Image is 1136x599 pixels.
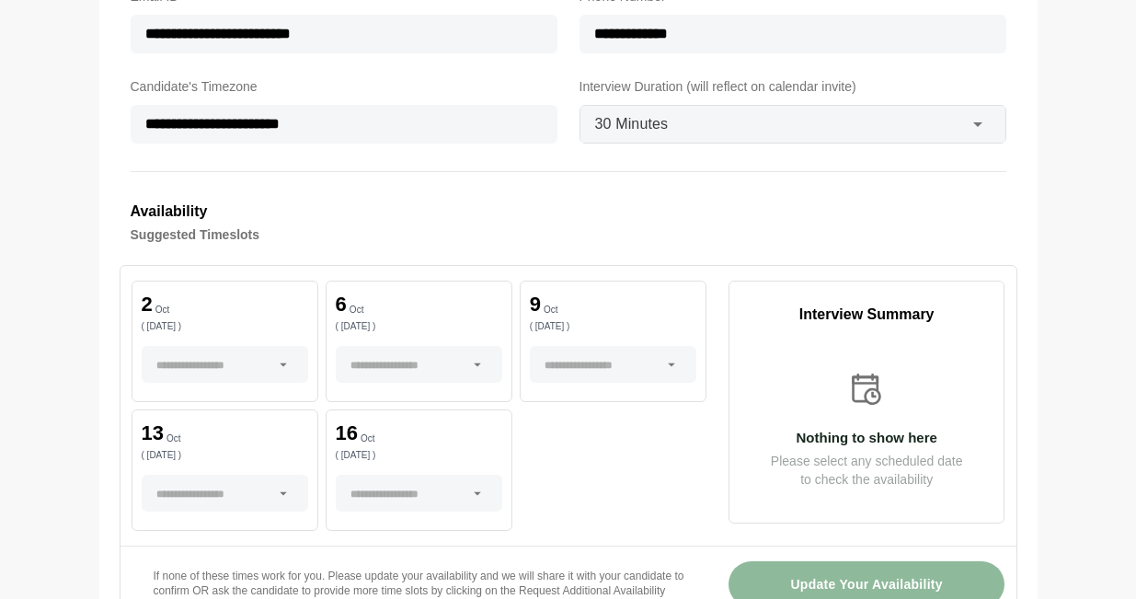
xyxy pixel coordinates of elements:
p: Nothing to show here [729,431,1004,444]
span: 30 Minutes [595,112,669,136]
p: 13 [142,423,164,443]
p: ( [DATE] ) [336,322,502,331]
p: Oct [166,434,181,443]
p: 2 [142,294,153,315]
h3: Availability [131,200,1006,224]
label: Candidate's Timezone [131,75,557,98]
p: ( [DATE] ) [142,322,308,331]
p: Please select any scheduled date to check the availability [729,452,1004,489]
p: 16 [336,423,358,443]
p: Oct [544,305,558,315]
p: Interview Summary [729,304,1004,326]
p: 6 [336,294,347,315]
p: ( [DATE] ) [142,451,308,460]
label: Interview Duration (will reflect on calendar invite) [579,75,1006,98]
p: ( [DATE] ) [530,322,696,331]
p: 9 [530,294,541,315]
p: Oct [155,305,170,315]
p: Oct [350,305,364,315]
p: Oct [361,434,375,443]
img: calender [847,370,886,409]
p: ( [DATE] ) [336,451,502,460]
h4: Suggested Timeslots [131,224,1006,246]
